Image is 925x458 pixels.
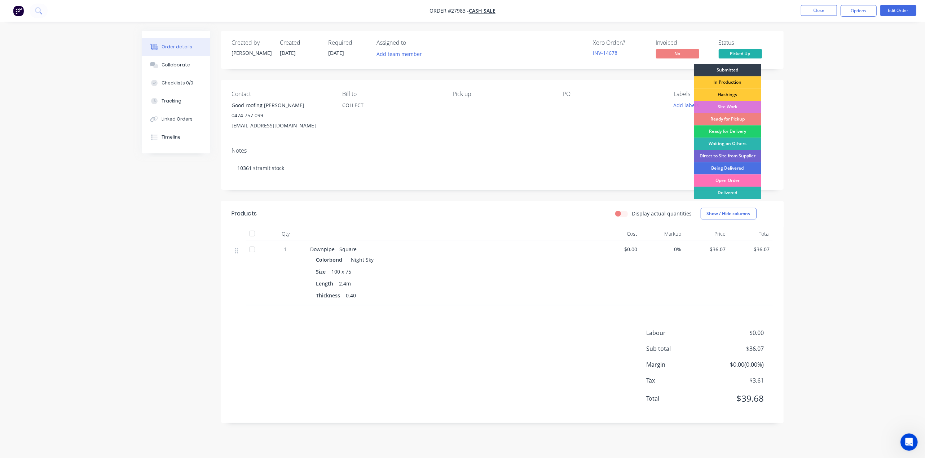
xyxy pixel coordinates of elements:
span: $0.00 [599,245,638,253]
div: Thickness [316,290,343,301]
button: Close [801,5,837,16]
span: $0.00 [710,328,764,337]
div: Order details [162,44,192,50]
div: Colorbond [316,254,345,265]
div: Timeline [162,134,181,140]
div: Assigned to [377,39,449,46]
span: Total [647,394,711,403]
div: Collaborate [162,62,190,68]
div: Site Work [694,101,761,113]
div: [EMAIL_ADDRESS][DOMAIN_NAME] [232,121,331,131]
div: Submitted [694,64,761,76]
div: Status [719,39,773,46]
div: Labels [674,91,772,97]
div: 10361 stramit stock [232,157,773,179]
iframe: Intercom live chat [900,433,918,451]
div: Markup [640,227,684,241]
label: Display actual quantities [632,210,692,217]
span: $3.61 [710,376,764,385]
div: 2.4m [336,278,354,289]
div: Linked Orders [162,116,193,122]
a: CASH SALE [469,8,495,14]
div: Delivered [694,187,761,199]
div: PO [563,91,662,97]
span: 1 [285,245,287,253]
div: [PERSON_NAME] [232,49,272,57]
div: Open Order [694,174,761,187]
span: Picked Up [719,49,762,58]
div: Pick up [453,91,551,97]
button: Add team member [373,49,426,59]
span: 0% [643,245,682,253]
span: Order #27983 - [430,8,469,14]
div: Qty [264,227,308,241]
div: Created by [232,39,272,46]
span: No [656,49,699,58]
div: Ready for Delivery [694,125,761,138]
div: Direct to Site from Supplier [694,150,761,162]
div: Good roofing [PERSON_NAME]0474 757 099[EMAIL_ADDRESS][DOMAIN_NAME] [232,100,331,131]
span: $36.07 [710,344,764,353]
div: Being Delivered [694,162,761,174]
button: Timeline [142,128,210,146]
div: Waiting on Others [694,138,761,150]
div: Ready for Pickup [694,113,761,125]
span: [DATE] [280,49,296,56]
div: Checklists 0/0 [162,80,193,86]
div: Flashings [694,88,761,101]
span: Downpipe - Square [310,246,357,253]
div: Length [316,278,336,289]
div: In Production [694,76,761,88]
div: Night Sky [348,254,374,265]
button: Picked Up [719,49,762,60]
div: Size [316,266,329,277]
span: Tax [647,376,711,385]
div: Created [280,39,320,46]
div: Good roofing [PERSON_NAME] [232,100,331,110]
button: Tracking [142,92,210,110]
div: Notes [232,147,773,154]
span: $39.68 [710,392,764,405]
div: 0.40 [343,290,359,301]
button: Add labels [670,100,703,110]
div: Invoiced [656,39,710,46]
button: Order details [142,38,210,56]
div: Price [684,227,729,241]
div: Bill to [342,91,441,97]
div: Required [329,39,368,46]
span: $36.07 [687,245,726,253]
span: [DATE] [329,49,344,56]
div: 100 x 75 [329,266,354,277]
div: 0474 757 099 [232,110,331,121]
div: COLLECT [342,100,441,110]
span: Labour [647,328,711,337]
button: Checklists 0/0 [142,74,210,92]
span: Margin [647,360,711,369]
span: $0.00 ( 0.00 %) [710,360,764,369]
div: COLLECT [342,100,441,123]
button: Edit Order [880,5,916,16]
div: Cost [596,227,640,241]
button: Linked Orders [142,110,210,128]
span: Sub total [647,344,711,353]
img: Factory [13,5,24,16]
button: Add team member [377,49,426,59]
div: Tracking [162,98,181,104]
button: Collaborate [142,56,210,74]
div: Contact [232,91,331,97]
div: Xero Order # [593,39,647,46]
span: $36.07 [731,245,770,253]
button: Options [841,5,877,17]
div: Products [232,209,257,218]
a: INV-14678 [593,49,618,56]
